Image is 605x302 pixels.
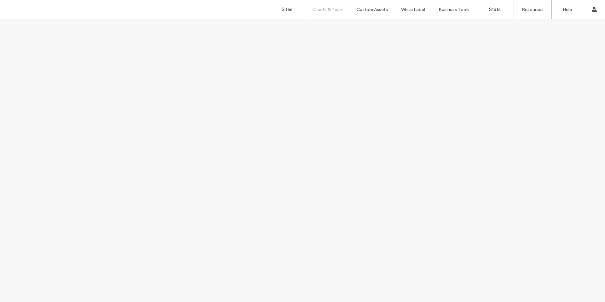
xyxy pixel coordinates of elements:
[439,7,470,12] label: Business Tools
[563,7,572,12] label: Help
[522,7,544,12] label: Resources
[401,7,425,12] label: White Label
[489,7,501,12] label: Stats
[356,7,388,12] label: Custom Assets
[312,7,343,12] label: Clients & Team
[282,7,292,12] label: Sites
